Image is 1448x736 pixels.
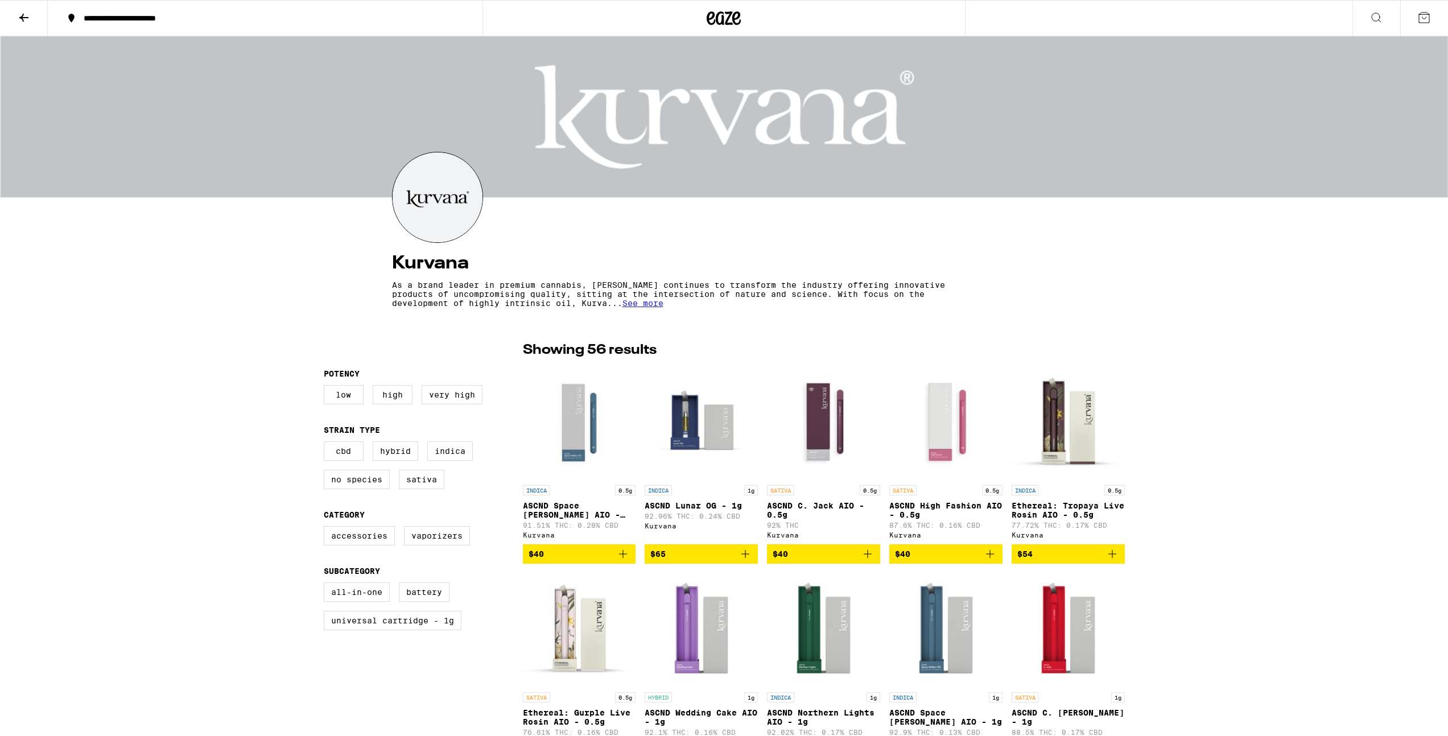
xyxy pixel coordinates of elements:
p: 0.5g [1104,485,1125,495]
h4: Kurvana [392,254,1057,272]
p: SATIVA [889,485,917,495]
label: Indica [427,441,473,461]
a: Open page for ASCND High Fashion AIO - 0.5g from Kurvana [889,366,1003,544]
p: 87.6% THC: 0.16% CBD [889,522,1003,529]
label: All-In-One [324,582,390,602]
p: 92.9% THC: 0.13% CBD [889,729,1003,736]
div: Kurvana [767,531,880,539]
p: Ethereal: Gurple Live Rosin AIO - 0.5g [523,708,636,726]
a: Open page for ASCND Lunar OG - 1g from Kurvana [645,366,758,544]
img: Kurvana - ASCND Lunar OG - 1g [645,366,758,479]
img: Kurvana - ASCND Space Walker OG AIO - 1g [889,573,1003,687]
label: Battery [399,582,449,602]
p: 92.1% THC: 0.16% CBD [645,729,758,736]
p: 0.5g [615,692,636,702]
legend: Potency [324,369,360,378]
label: Hybrid [373,441,418,461]
label: No Species [324,470,390,489]
p: 92% THC [767,522,880,529]
legend: Category [324,510,365,519]
p: 0.5g [860,485,880,495]
img: Kurvana - ASCND High Fashion AIO - 0.5g [889,366,1003,479]
img: Kurvana - ASCND Space Walker OG AIO - 0.5g [523,366,636,479]
img: Kurvana - ASCND Northern Lights AIO - 1g [767,573,880,687]
img: Kurvana - ASCND C. Jack AIO - 1g [1012,573,1125,687]
label: Very High [422,385,482,404]
div: Kurvana [645,522,758,530]
label: Accessories [324,526,395,545]
label: Vaporizers [404,526,470,545]
p: 1g [867,692,880,702]
p: ASCND High Fashion AIO - 0.5g [889,501,1003,519]
p: 1g [744,485,758,495]
p: 77.72% THC: 0.17% CBD [1012,522,1125,529]
p: ASCND Lunar OG - 1g [645,501,758,510]
p: ASCND Wedding Cake AIO - 1g [645,708,758,726]
p: INDICA [645,485,672,495]
span: $40 [529,549,544,559]
p: INDICA [767,692,794,702]
img: Kurvana - Ethereal: Gurple Live Rosin AIO - 0.5g [523,573,636,687]
button: Add to bag [889,544,1003,564]
div: Kurvana [1012,531,1125,539]
p: INDICA [523,485,550,495]
p: ASCND C. Jack AIO - 0.5g [767,501,880,519]
p: 88.5% THC: 0.17% CBD [1012,729,1125,736]
p: ASCND Northern Lights AIO - 1g [767,708,880,726]
span: $40 [773,549,788,559]
span: See more [622,299,663,308]
p: Ethereal: Tropaya Live Rosin AIO - 0.5g [1012,501,1125,519]
p: SATIVA [1012,692,1039,702]
p: SATIVA [523,692,550,702]
label: CBD [324,441,364,461]
img: Kurvana logo [393,152,482,242]
p: As a brand leader in premium cannabis, [PERSON_NAME] continues to transform the industry offering... [392,280,956,308]
label: Low [324,385,364,404]
a: Open page for Ethereal: Tropaya Live Rosin AIO - 0.5g from Kurvana [1012,366,1125,544]
label: Universal Cartridge - 1g [324,611,461,630]
p: 92.96% THC: 0.24% CBD [645,512,758,520]
p: ASCND C. [PERSON_NAME] - 1g [1012,708,1125,726]
p: 76.61% THC: 0.16% CBD [523,729,636,736]
a: Open page for ASCND Space Walker OG AIO - 0.5g from Kurvana [523,366,636,544]
span: $40 [895,549,910,559]
button: Add to bag [523,544,636,564]
p: 1g [1111,692,1125,702]
button: Add to bag [767,544,880,564]
a: Open page for ASCND C. Jack AIO - 0.5g from Kurvana [767,366,880,544]
div: Kurvana [889,531,1003,539]
p: 1g [989,692,1003,702]
p: HYBRID [645,692,672,702]
p: 1g [744,692,758,702]
p: ASCND Space [PERSON_NAME] AIO - 1g [889,708,1003,726]
p: INDICA [889,692,917,702]
legend: Subcategory [324,567,380,576]
span: $65 [650,549,666,559]
p: SATIVA [767,485,794,495]
label: High [373,385,412,404]
button: Add to bag [1012,544,1125,564]
p: 92.02% THC: 0.17% CBD [767,729,880,736]
img: Kurvana - ASCND Wedding Cake AIO - 1g [645,573,758,687]
p: 91.51% THC: 0.28% CBD [523,522,636,529]
label: Sativa [399,470,444,489]
span: $54 [1017,549,1033,559]
p: 0.5g [982,485,1003,495]
p: ASCND Space [PERSON_NAME] AIO - 0.5g [523,501,636,519]
p: 0.5g [615,485,636,495]
img: Kurvana - Ethereal: Tropaya Live Rosin AIO - 0.5g [1012,366,1125,479]
button: Add to bag [645,544,758,564]
p: Showing 56 results [523,341,657,360]
div: Kurvana [523,531,636,539]
legend: Strain Type [324,425,380,435]
p: INDICA [1012,485,1039,495]
img: Kurvana - ASCND C. Jack AIO - 0.5g [767,366,880,479]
